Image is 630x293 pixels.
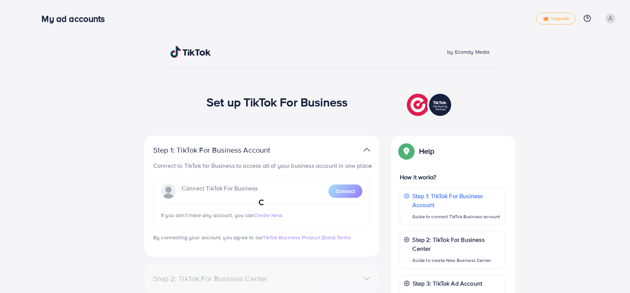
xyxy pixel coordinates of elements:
[412,235,501,253] p: Step 2: TikTok For Business Center
[41,13,111,24] h3: My ad accounts
[412,256,501,265] p: Guide to create New Business Center
[412,212,501,221] p: Guide to connect TikTok Business account
[536,13,576,24] a: tickUpgrade
[419,147,435,156] p: Help
[207,95,348,109] h1: Set up TikTok For Business
[413,279,482,288] p: Step 3: TikTok Ad Account
[543,16,549,21] img: tick
[400,144,413,158] img: Popup guide
[170,46,211,58] img: TikTok
[447,48,489,56] span: by Ecomdy Media
[400,173,505,182] p: How it works?
[543,16,569,21] span: Upgrade
[363,144,370,155] img: TikTok partner
[412,192,501,209] p: Step 1: TikTok For Business Account
[407,92,453,118] img: TikTok partner
[153,146,294,154] p: Step 1: TikTok For Business Account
